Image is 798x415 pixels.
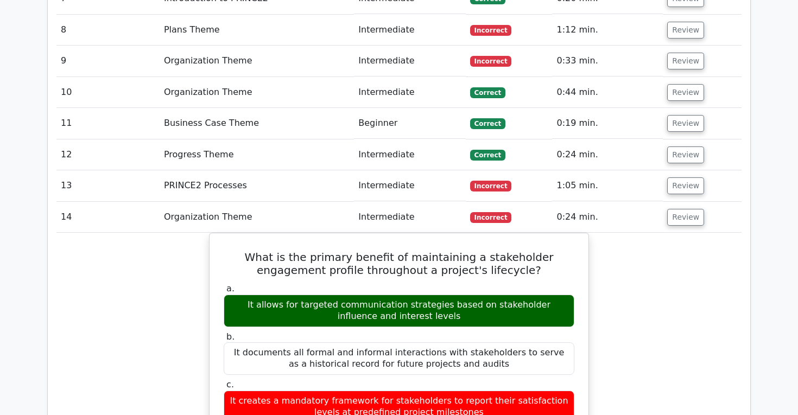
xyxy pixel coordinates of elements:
[470,118,505,129] span: Correct
[56,108,160,139] td: 11
[160,77,354,108] td: Organization Theme
[667,177,704,194] button: Review
[56,170,160,201] td: 13
[667,84,704,101] button: Review
[223,251,575,277] h5: What is the primary benefit of maintaining a stakeholder engagement profile throughout a project'...
[56,77,160,108] td: 10
[354,170,465,201] td: Intermediate
[354,108,465,139] td: Beginner
[354,77,465,108] td: Intermediate
[552,202,663,233] td: 0:24 min.
[667,22,704,39] button: Review
[470,87,505,98] span: Correct
[470,181,512,191] span: Incorrect
[667,209,704,226] button: Review
[552,139,663,170] td: 0:24 min.
[226,379,234,390] span: c.
[160,46,354,76] td: Organization Theme
[160,108,354,139] td: Business Case Theme
[56,139,160,170] td: 12
[226,283,235,293] span: a.
[470,25,512,36] span: Incorrect
[160,15,354,46] td: Plans Theme
[224,342,574,375] div: It documents all formal and informal interactions with stakeholders to serve as a historical reco...
[470,212,512,223] span: Incorrect
[160,170,354,201] td: PRINCE2 Processes
[354,202,465,233] td: Intermediate
[224,295,574,327] div: It allows for targeted communication strategies based on stakeholder influence and interest levels
[552,15,663,46] td: 1:12 min.
[667,115,704,132] button: Review
[56,46,160,76] td: 9
[552,77,663,108] td: 0:44 min.
[667,53,704,69] button: Review
[226,331,235,342] span: b.
[667,146,704,163] button: Review
[552,46,663,76] td: 0:33 min.
[354,139,465,170] td: Intermediate
[160,202,354,233] td: Organization Theme
[552,108,663,139] td: 0:19 min.
[354,46,465,76] td: Intermediate
[354,15,465,46] td: Intermediate
[56,15,160,46] td: 8
[470,150,505,161] span: Correct
[160,139,354,170] td: Progress Theme
[470,56,512,67] span: Incorrect
[552,170,663,201] td: 1:05 min.
[56,202,160,233] td: 14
